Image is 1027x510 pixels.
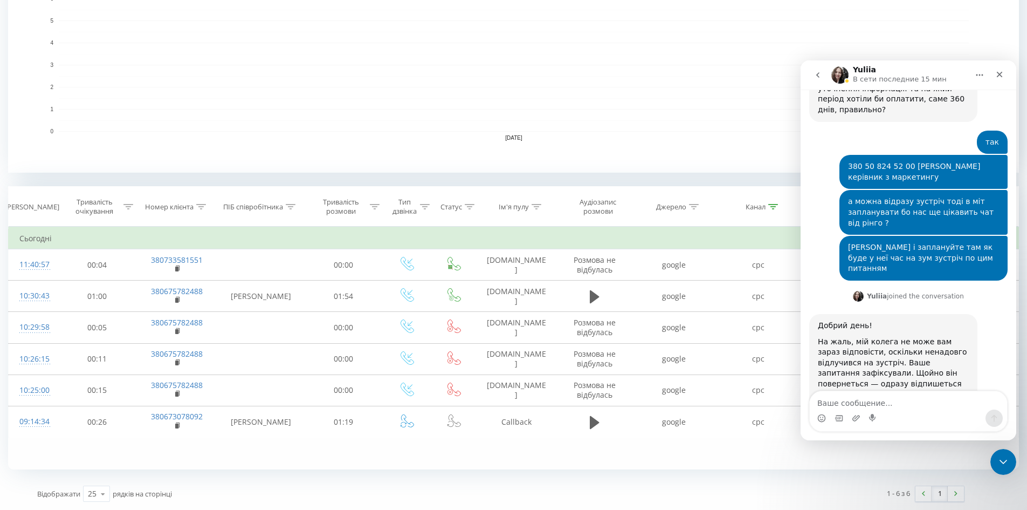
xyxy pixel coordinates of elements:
[37,489,80,499] span: Відображати
[68,198,121,216] div: Тривалість очікування
[632,406,716,438] td: google
[314,198,368,216] div: Тривалість розмови
[68,353,77,362] button: Start recording
[305,406,383,438] td: 01:19
[887,488,910,499] div: 1 - 6 з 6
[17,276,168,340] div: На жаль, мій колега не може вам зараз відповісти, оскільки ненадовго відлучився на зустріч. Ваше ...
[574,349,616,369] span: Розмова не відбулась
[499,202,529,212] div: Ім'я пулу
[9,70,207,95] div: Krystyna говорит…
[66,232,86,240] b: Yuliia
[223,202,283,212] div: ПІБ співробітника
[990,449,1016,475] iframe: Intercom live chat
[574,255,616,275] span: Розмова не відбулась
[574,380,616,400] span: Розмова не відбулась
[632,281,716,312] td: google
[476,249,557,281] td: [DOMAIN_NAME]
[632,312,716,343] td: google
[801,60,1016,440] iframe: Intercom live chat
[305,249,383,281] td: 00:00
[50,84,53,90] text: 2
[9,228,1019,249] td: Сьогодні
[185,77,198,87] div: так
[50,18,53,24] text: 5
[574,317,616,337] span: Розмова не відбулась
[392,198,417,216] div: Тип дзвінка
[9,94,207,130] div: Krystyna говорит…
[5,202,59,212] div: [PERSON_NAME]
[305,281,383,312] td: 01:54
[716,343,800,375] td: cpc
[145,202,194,212] div: Номер клієнта
[567,198,629,216] div: Аудіозапис розмови
[716,312,800,343] td: cpc
[9,331,206,349] textarea: Ваше сообщение...
[52,230,63,241] img: Profile image for Yuliia
[47,136,198,168] div: а можна відразу зустріч тоді в міт запланувати бо нас ще цікавить чат від рінго ?
[476,312,557,343] td: [DOMAIN_NAME]
[476,281,557,312] td: [DOMAIN_NAME]
[88,488,97,499] div: 25
[17,353,25,362] button: Средство выбора эмодзи
[58,375,136,406] td: 00:15
[217,406,305,438] td: [PERSON_NAME]
[50,128,53,134] text: 0
[58,312,136,343] td: 00:05
[151,411,203,421] a: 380673078092
[51,353,60,362] button: Добавить вложение
[19,285,47,307] div: 10:30:43
[632,249,716,281] td: google
[632,343,716,375] td: google
[9,175,207,229] div: Krystyna говорит…
[50,62,53,68] text: 3
[39,175,207,220] div: [PERSON_NAME] і заплануйте там як буде у неї час на зум зустріч по цим питанням
[217,281,305,312] td: [PERSON_NAME]
[58,249,136,281] td: 00:04
[305,375,383,406] td: 00:00
[476,375,557,406] td: [DOMAIN_NAME]
[9,229,207,254] div: Yuliia говорит…
[9,130,207,175] div: Krystyna говорит…
[66,231,163,241] div: joined the conversation
[50,106,53,112] text: 1
[39,130,207,174] div: а можна відразу зустріч тоді в міт запланувати бо нас ще цікавить чат від рінго ?
[716,281,800,312] td: cpc
[440,202,462,212] div: Статус
[151,380,203,390] a: 380675782488
[47,101,198,122] div: 380 50 824 52 00 [PERSON_NAME] керівник з маркетингу
[113,489,172,499] span: рядків на сторінці
[34,353,43,362] button: Средство выбора GIF-файла
[17,260,168,271] div: Добрий день!
[305,312,383,343] td: 00:00
[176,70,207,94] div: так
[19,317,47,338] div: 10:29:58
[19,254,47,275] div: 11:40:57
[58,281,136,312] td: 01:00
[50,40,53,46] text: 4
[19,349,47,370] div: 10:26:15
[746,202,766,212] div: Канал
[47,182,198,214] div: [PERSON_NAME] і заплануйте там як буде у неї час на зум зустріч по цим питанням
[9,254,207,396] div: Yuliia говорит…
[305,343,383,375] td: 00:00
[39,94,207,128] div: 380 50 824 52 00 [PERSON_NAME] керівник з маркетингу
[19,380,47,401] div: 10:25:00
[476,406,557,438] td: Callback
[632,375,716,406] td: google
[151,286,203,296] a: 380675782488
[58,406,136,438] td: 00:26
[151,317,203,328] a: 380675782488
[185,349,202,366] button: Отправить сообщение…
[656,202,686,212] div: Джерело
[151,349,203,359] a: 380675782488
[716,375,800,406] td: cpc
[716,406,800,438] td: cpc
[716,249,800,281] td: cpc
[151,255,203,265] a: 380733581551
[9,254,177,372] div: Добрий день!На жаль, мій колега не може вам зараз відповісти, оскільки ненадовго відлучився на зу...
